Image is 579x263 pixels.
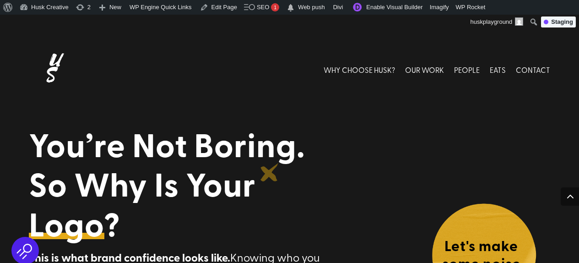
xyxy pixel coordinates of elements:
[29,49,79,90] img: Husk logo
[286,1,295,14] span: 
[405,49,444,90] a: OUR WORK
[324,49,395,90] a: WHY CHOOSE HUSK?
[29,204,104,243] a: Logo
[471,18,513,25] span: huskplayground
[29,125,330,248] h1: You’re Not Boring. So Why Is Your ?
[541,16,576,27] div: Staging
[516,49,550,90] a: CONTACT
[454,49,480,90] a: PEOPLE
[271,3,279,11] div: 1
[490,49,506,90] a: EATS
